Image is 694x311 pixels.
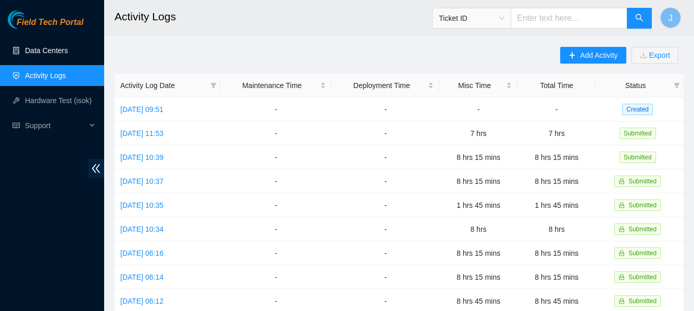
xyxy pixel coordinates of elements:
td: - [332,97,439,121]
span: Submitted [628,297,657,305]
a: [DATE] 10:39 [120,153,163,161]
a: Hardware Test (isok) [25,96,92,105]
td: 8 hrs 15 mins [518,241,596,265]
span: Add Activity [580,49,617,61]
td: 8 hrs 15 mins [439,265,518,289]
td: - [220,121,332,145]
td: 8 hrs 15 mins [518,169,596,193]
td: - [332,169,439,193]
td: - [220,145,332,169]
a: [DATE] 10:37 [120,177,163,185]
a: [DATE] 11:53 [120,129,163,138]
button: J [660,7,681,28]
span: filter [674,82,680,89]
button: plusAdd Activity [560,47,626,64]
span: plus [569,52,576,60]
span: Submitted [628,178,657,185]
td: 8 hrs 15 mins [439,169,518,193]
span: filter [210,82,217,89]
td: 1 hrs 45 mins [439,193,518,217]
input: Enter text here... [511,8,627,29]
td: - [332,121,439,145]
a: [DATE] 10:35 [120,201,163,209]
td: - [332,193,439,217]
span: double-left [88,159,104,178]
a: Akamai TechnologiesField Tech Portal [8,19,83,32]
span: Submitted [620,128,656,139]
span: filter [208,78,219,93]
td: 1 hrs 45 mins [518,193,596,217]
td: - [220,193,332,217]
img: Akamai Technologies [8,10,53,29]
span: read [12,122,20,129]
button: search [627,8,652,29]
a: [DATE] 06:16 [120,249,163,257]
a: [DATE] 06:12 [120,297,163,305]
td: - [332,217,439,241]
a: [DATE] 10:34 [120,225,163,233]
span: Field Tech Portal [17,18,83,28]
td: - [518,97,596,121]
span: lock [619,178,625,184]
a: Activity Logs [25,71,66,80]
a: [DATE] 06:14 [120,273,163,281]
td: - [220,169,332,193]
a: Data Centers [25,46,68,55]
td: 8 hrs [439,217,518,241]
span: Support [25,115,86,136]
button: downloadExport [632,47,678,64]
span: lock [619,226,625,232]
td: 8 hrs 15 mins [439,241,518,265]
td: 8 hrs 15 mins [518,265,596,289]
span: J [668,11,673,24]
td: 8 hrs 15 mins [518,145,596,169]
td: - [332,241,439,265]
span: Submitted [620,152,656,163]
span: search [635,14,643,23]
td: 7 hrs [518,121,596,145]
th: Total Time [518,74,596,97]
span: Activity Log Date [120,80,206,91]
td: 7 hrs [439,121,518,145]
td: - [439,97,518,121]
td: 8 hrs 15 mins [439,145,518,169]
span: filter [672,78,682,93]
span: lock [619,250,625,256]
span: Submitted [628,202,657,209]
span: lock [619,274,625,280]
span: Status [601,80,670,91]
a: [DATE] 09:51 [120,105,163,114]
span: Submitted [628,226,657,233]
span: Submitted [628,273,657,281]
span: lock [619,298,625,304]
span: Created [622,104,653,115]
span: Submitted [628,250,657,257]
span: Ticket ID [439,10,504,26]
td: - [332,145,439,169]
td: - [220,241,332,265]
td: 8 hrs [518,217,596,241]
span: lock [619,202,625,208]
td: - [220,97,332,121]
td: - [220,217,332,241]
td: - [220,265,332,289]
td: - [332,265,439,289]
